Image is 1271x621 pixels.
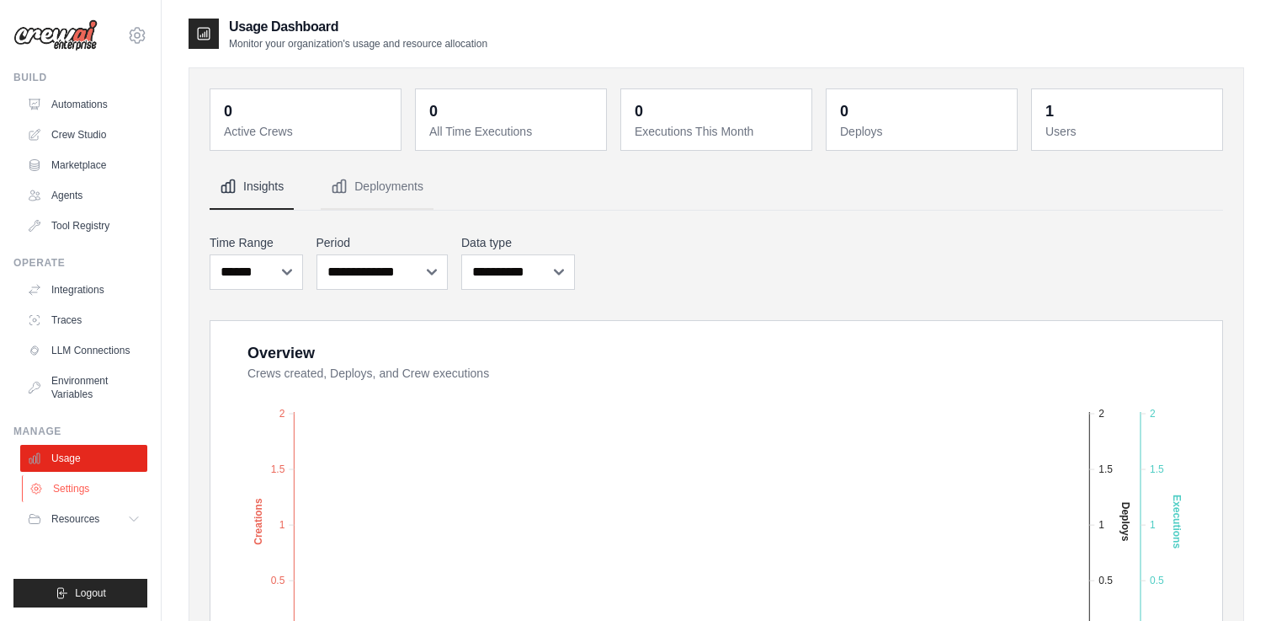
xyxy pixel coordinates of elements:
nav: Tabs [210,164,1223,210]
button: Insights [210,164,294,210]
dt: All Time Executions [429,123,596,140]
dt: Deploys [840,123,1007,140]
a: Usage [20,445,147,472]
h2: Usage Dashboard [229,17,487,37]
a: Agents [20,182,147,209]
div: 0 [635,99,643,123]
dt: Active Crews [224,123,391,140]
a: Environment Variables [20,367,147,408]
a: Crew Studio [20,121,147,148]
a: LLM Connections [20,337,147,364]
tspan: 0.5 [1150,575,1164,586]
dt: Users [1045,123,1212,140]
span: Resources [51,512,99,526]
dt: Executions This Month [635,123,801,140]
div: Overview [247,341,315,365]
text: Executions [1171,495,1183,549]
label: Period [316,234,449,251]
div: 1 [1045,99,1054,123]
button: Deployments [321,164,433,210]
tspan: 1 [1098,519,1104,531]
text: Deploys [1119,502,1131,542]
div: Operate [13,256,147,270]
div: Manage [13,425,147,438]
dt: Crews created, Deploys, and Crew executions [247,365,1202,382]
div: 0 [840,99,848,123]
text: Creations [253,498,264,545]
img: Logo [13,19,98,51]
span: Logout [75,586,106,600]
tspan: 1.5 [271,463,285,475]
a: Traces [20,307,147,334]
a: Tool Registry [20,212,147,239]
tspan: 1.5 [1098,463,1113,475]
button: Resources [20,506,147,533]
div: Build [13,71,147,84]
tspan: 2 [279,408,285,420]
tspan: 0.5 [1098,575,1113,586]
div: 0 [429,99,438,123]
tspan: 0.5 [271,575,285,586]
div: 0 [224,99,232,123]
tspan: 1.5 [1150,463,1164,475]
tspan: 2 [1150,408,1156,420]
tspan: 1 [279,519,285,531]
a: Settings [22,475,149,502]
p: Monitor your organization's usage and resource allocation [229,37,487,51]
a: Automations [20,91,147,118]
a: Integrations [20,276,147,303]
label: Data type [461,234,575,251]
tspan: 2 [1098,408,1104,420]
a: Marketplace [20,152,147,179]
tspan: 1 [1150,519,1156,531]
label: Time Range [210,234,303,251]
button: Logout [13,579,147,608]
